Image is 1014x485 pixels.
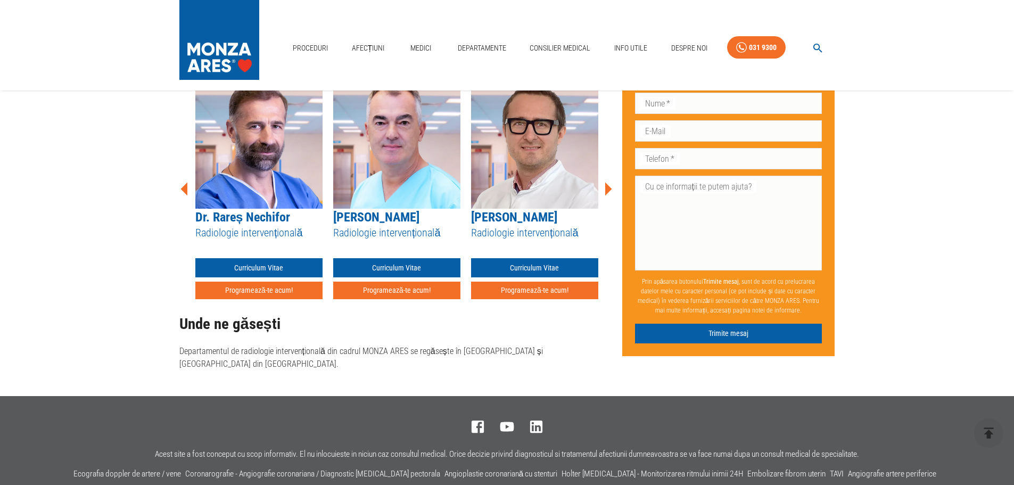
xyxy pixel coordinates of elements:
a: Dr. Rareș Nechifor [195,210,290,225]
a: [PERSON_NAME] [471,210,557,225]
h5: Radiologie intervențională [471,226,598,240]
a: Afecțiuni [348,37,389,59]
a: Holter [MEDICAL_DATA] - Monitorizarea ritmului inimii 24H [562,469,743,479]
a: Ecografia doppler de artere / vene [73,469,181,479]
a: Info Utile [610,37,652,59]
p: Departamentul de radiologie intervențională din cadrul MONZA ARES se regăsește în [GEOGRAPHIC_DAT... [179,345,614,371]
button: Programează-te acum! [195,282,323,299]
button: Trimite mesaj [635,324,822,343]
a: Departamente [454,37,510,59]
a: Curriculum Vitae [333,258,460,278]
a: Angiografie artere periferice [848,469,936,479]
h5: Radiologie intervențională [333,226,460,240]
a: Consilier Medical [525,37,595,59]
h2: Unde ne găsești [179,316,614,333]
img: Dr. Theodor Lutz [471,76,598,209]
a: Medici [404,37,438,59]
a: Proceduri [288,37,332,59]
p: Acest site a fost conceput cu scop informativ. El nu inlocuieste in niciun caz consultul medical.... [155,450,859,459]
button: delete [974,418,1003,448]
a: 031 9300 [727,36,786,59]
a: Curriculum Vitae [195,258,323,278]
a: [PERSON_NAME] [333,210,419,225]
a: TAVI [830,469,844,479]
img: Dr. Rareș Nechifor [195,76,323,209]
p: Prin apăsarea butonului , sunt de acord cu prelucrarea datelor mele cu caracter personal (ce pot ... [635,273,822,319]
button: Programează-te acum! [471,282,598,299]
a: Embolizare fibrom uterin [747,469,826,479]
div: 031 9300 [749,41,777,54]
a: Coronarografie - Angiografie coronariana / Diagnostic [MEDICAL_DATA] pectorala [185,469,440,479]
a: Curriculum Vitae [471,258,598,278]
h5: Radiologie intervențională [195,226,323,240]
a: Angioplastie coronariană cu stenturi [444,469,558,479]
a: Despre Noi [667,37,712,59]
b: Trimite mesaj [703,278,739,285]
button: Programează-te acum! [333,282,460,299]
